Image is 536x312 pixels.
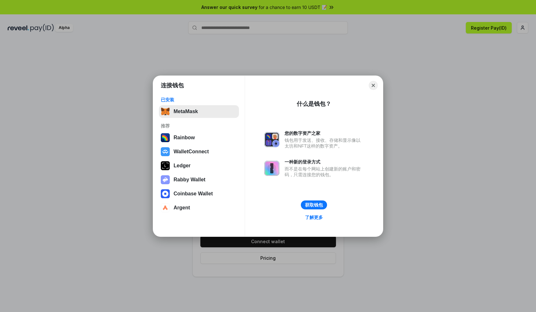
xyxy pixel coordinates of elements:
[159,187,239,200] button: Coinbase Wallet
[161,107,170,116] img: svg+xml,%3Csvg%20fill%3D%22none%22%20height%3D%2233%22%20viewBox%3D%220%200%2035%2033%22%20width%...
[174,191,213,197] div: Coinbase Wallet
[174,109,198,114] div: MetaMask
[297,100,331,108] div: 什么是钱包？
[305,202,323,208] div: 获取钱包
[161,97,237,103] div: 已安装
[174,177,205,183] div: Rabby Wallet
[285,159,364,165] div: 一种新的登录方式
[264,161,279,176] img: svg+xml,%3Csvg%20xmlns%3D%22http%3A%2F%2Fwww.w3.org%2F2000%2Fsvg%22%20fill%3D%22none%22%20viewBox...
[161,161,170,170] img: svg+xml,%3Csvg%20xmlns%3D%22http%3A%2F%2Fwww.w3.org%2F2000%2Fsvg%22%20width%3D%2228%22%20height%3...
[285,137,364,149] div: 钱包用于发送、接收、存储和显示像以太坊和NFT这样的数字资产。
[161,203,170,212] img: svg+xml,%3Csvg%20width%3D%2228%22%20height%3D%2228%22%20viewBox%3D%220%200%2028%2028%22%20fill%3D...
[161,189,170,198] img: svg+xml,%3Csvg%20width%3D%2228%22%20height%3D%2228%22%20viewBox%3D%220%200%2028%2028%22%20fill%3D...
[285,166,364,178] div: 而不是在每个网站上创建新的账户和密码，只需连接您的钱包。
[159,131,239,144] button: Rainbow
[174,135,195,141] div: Rainbow
[161,133,170,142] img: svg+xml,%3Csvg%20width%3D%22120%22%20height%3D%22120%22%20viewBox%3D%220%200%20120%20120%22%20fil...
[301,200,327,209] button: 获取钱包
[161,123,237,129] div: 推荐
[174,149,209,155] div: WalletConnect
[301,213,327,221] a: 了解更多
[161,82,184,89] h1: 连接钱包
[159,105,239,118] button: MetaMask
[159,159,239,172] button: Ledger
[264,132,279,147] img: svg+xml,%3Csvg%20xmlns%3D%22http%3A%2F%2Fwww.w3.org%2F2000%2Fsvg%22%20fill%3D%22none%22%20viewBox...
[159,201,239,214] button: Argent
[285,130,364,136] div: 您的数字资产之家
[369,81,378,90] button: Close
[174,205,190,211] div: Argent
[159,173,239,186] button: Rabby Wallet
[159,145,239,158] button: WalletConnect
[161,175,170,184] img: svg+xml,%3Csvg%20xmlns%3D%22http%3A%2F%2Fwww.w3.org%2F2000%2Fsvg%22%20fill%3D%22none%22%20viewBox...
[174,163,190,169] div: Ledger
[161,147,170,156] img: svg+xml,%3Csvg%20width%3D%2228%22%20height%3D%2228%22%20viewBox%3D%220%200%2028%2028%22%20fill%3D...
[305,214,323,220] div: 了解更多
